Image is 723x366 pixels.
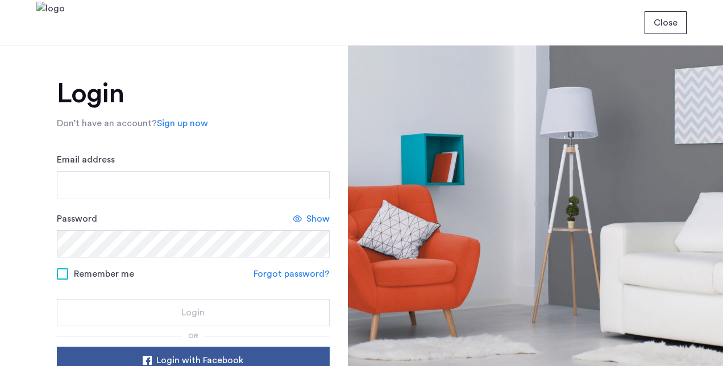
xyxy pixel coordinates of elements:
[306,212,330,226] span: Show
[57,153,115,167] label: Email address
[57,119,157,128] span: Don’t have an account?
[188,332,198,339] span: or
[74,267,134,281] span: Remember me
[254,267,330,281] a: Forgot password?
[157,117,208,130] a: Sign up now
[654,16,678,30] span: Close
[645,11,687,34] button: button
[57,299,330,326] button: button
[181,306,205,319] span: Login
[36,2,65,44] img: logo
[57,80,330,107] h1: Login
[57,212,97,226] label: Password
